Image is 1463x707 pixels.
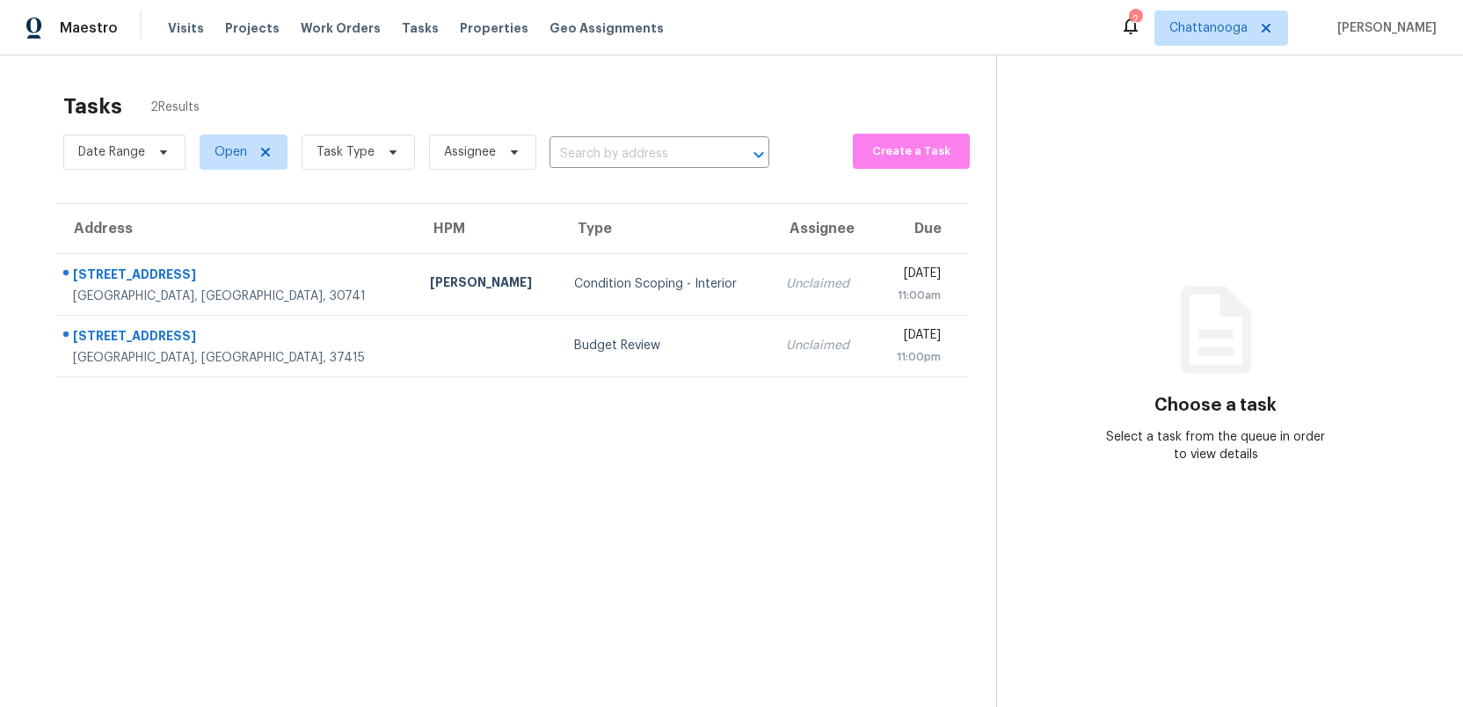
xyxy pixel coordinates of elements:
[550,19,664,37] span: Geo Assignments
[772,204,873,253] th: Assignee
[73,327,402,349] div: [STREET_ADDRESS]
[560,204,772,253] th: Type
[786,275,859,293] div: Unclaimed
[574,337,758,354] div: Budget Review
[63,98,122,115] h2: Tasks
[215,143,247,161] span: Open
[444,143,496,161] span: Assignee
[168,19,204,37] span: Visits
[301,19,381,37] span: Work Orders
[887,265,941,287] div: [DATE]
[1106,428,1325,463] div: Select a task from the queue in order to view details
[73,288,402,305] div: [GEOGRAPHIC_DATA], [GEOGRAPHIC_DATA], 30741
[887,326,941,348] div: [DATE]
[574,275,758,293] div: Condition Scoping - Interior
[1129,11,1141,28] div: 2
[402,22,439,34] span: Tasks
[853,134,970,169] button: Create a Task
[150,98,200,116] span: 2 Results
[873,204,968,253] th: Due
[430,273,546,295] div: [PERSON_NAME]
[56,204,416,253] th: Address
[73,266,402,288] div: [STREET_ADDRESS]
[1169,19,1248,37] span: Chattanooga
[1330,19,1437,37] span: [PERSON_NAME]
[460,19,528,37] span: Properties
[1154,397,1277,414] h3: Choose a task
[73,349,402,367] div: [GEOGRAPHIC_DATA], [GEOGRAPHIC_DATA], 37415
[746,142,771,167] button: Open
[786,337,859,354] div: Unclaimed
[862,142,961,162] span: Create a Task
[317,143,375,161] span: Task Type
[887,348,941,366] div: 11:00pm
[60,19,118,37] span: Maestro
[225,19,280,37] span: Projects
[78,143,145,161] span: Date Range
[887,287,941,304] div: 11:00am
[550,141,720,168] input: Search by address
[416,204,560,253] th: HPM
